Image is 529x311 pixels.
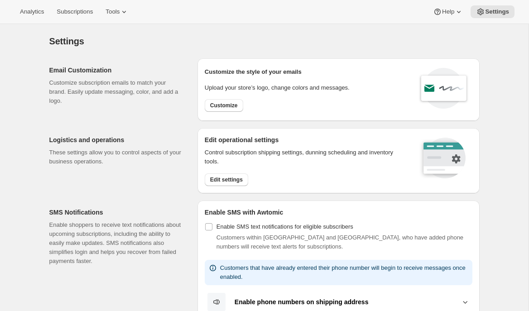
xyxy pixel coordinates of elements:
span: Enable SMS text notifications for eligible subscribers [216,223,353,230]
span: Settings [485,8,509,15]
span: Tools [106,8,120,15]
span: Customize [210,102,238,109]
span: Analytics [20,8,44,15]
button: Help [428,5,469,18]
p: Control subscription shipping settings, dunning scheduling and inventory tools. [205,148,407,166]
span: Subscriptions [57,8,93,15]
h2: SMS Notifications [49,208,183,217]
h2: Edit operational settings [205,135,407,144]
button: Tools [100,5,134,18]
h2: Enable SMS with Awtomic [205,208,472,217]
span: Help [442,8,454,15]
button: Analytics [14,5,49,18]
p: Enable shoppers to receive text notifications about upcoming subscriptions, including the ability... [49,220,183,266]
p: Customers that have already entered their phone number will begin to receive messages once enabled. [220,263,469,282]
p: These settings allow you to control aspects of your business operations. [49,148,183,166]
button: Customize [205,99,243,112]
p: Customize the style of your emails [205,67,302,77]
p: Customize subscription emails to match your brand. Easily update messaging, color, and add a logo. [49,78,183,105]
span: Edit settings [210,176,243,183]
span: Settings [49,36,84,46]
button: Settings [471,5,515,18]
h2: Logistics and operations [49,135,183,144]
b: Enable phone numbers on shipping address [235,298,369,306]
button: Subscriptions [51,5,98,18]
p: Upload your store’s logo, change colors and messages. [205,83,350,92]
span: Customers within [GEOGRAPHIC_DATA] and [GEOGRAPHIC_DATA], who have added phone numbers will recei... [216,234,463,250]
button: Edit settings [205,173,248,186]
h2: Email Customization [49,66,183,75]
